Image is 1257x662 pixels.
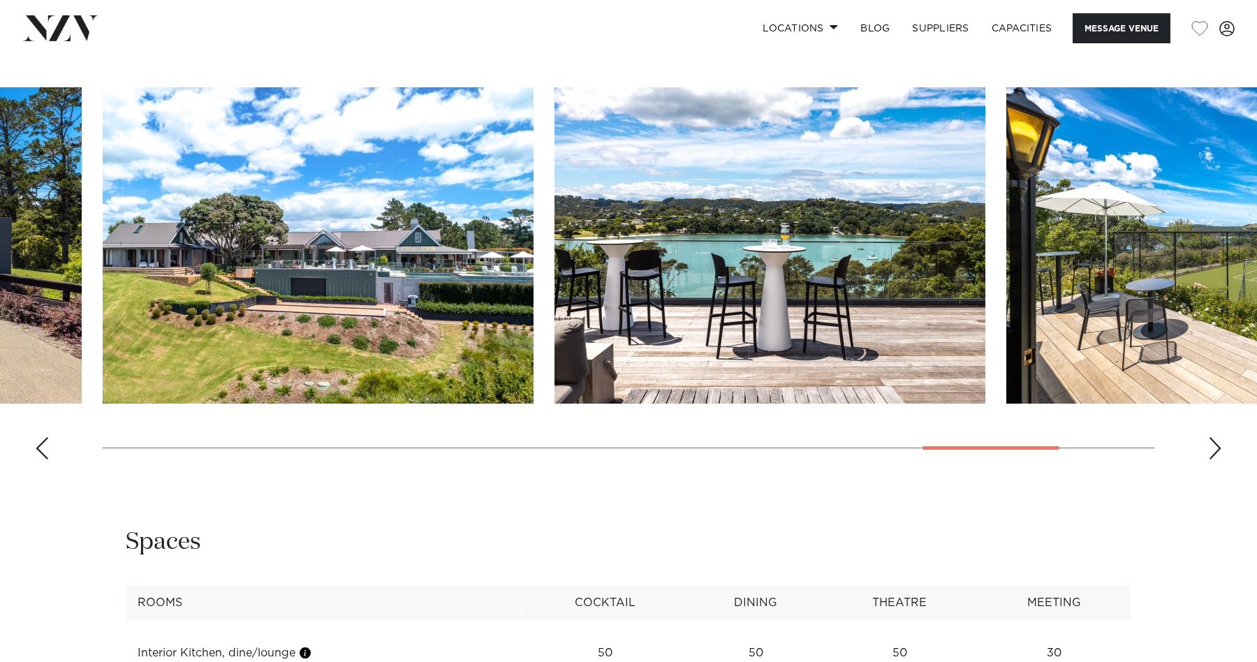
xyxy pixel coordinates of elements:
img: nzv-logo.png [22,15,98,41]
a: Capacities [980,13,1064,43]
img: Balcony overlooking the harbour at Putiki Estate [554,87,985,404]
button: Message Venue [1073,13,1170,43]
swiper-slide: 16 / 18 [554,87,985,404]
a: Locations [751,13,849,43]
th: Theatre [822,586,977,620]
th: Cocktail [522,586,689,620]
a: BLOG [849,13,901,43]
h2: Spaces [126,527,201,558]
th: Rooms [126,586,522,620]
swiper-slide: 15 / 18 [103,87,534,404]
th: Meeting [977,586,1131,620]
a: SUPPLIERS [901,13,980,43]
th: Dining [689,586,822,620]
img: Homestead for hire on Waiheke Island [103,87,534,404]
